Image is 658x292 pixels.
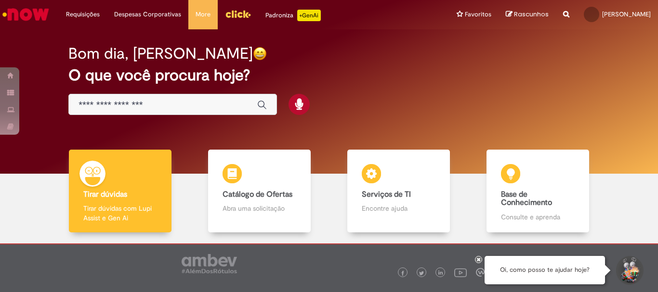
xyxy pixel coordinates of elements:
[501,212,574,222] p: Consulte e aprenda
[182,254,237,273] img: logo_footer_ambev_rotulo_gray.png
[329,150,468,233] a: Serviços de TI Encontre ajuda
[68,45,253,62] h2: Bom dia, [PERSON_NAME]
[501,190,552,208] b: Base de Conhecimento
[514,10,549,19] span: Rascunhos
[83,203,157,223] p: Tirar dúvidas com Lupi Assist e Gen Ai
[615,256,644,285] button: Iniciar Conversa de Suporte
[83,190,127,199] b: Tirar dúvidas
[114,10,181,19] span: Despesas Corporativas
[196,10,211,19] span: More
[223,190,292,199] b: Catálogo de Ofertas
[51,150,190,233] a: Tirar dúvidas Tirar dúvidas com Lupi Assist e Gen Ai
[68,67,590,84] h2: O que você procura hoje?
[506,10,549,19] a: Rascunhos
[476,268,485,277] img: logo_footer_workplace.png
[400,271,405,276] img: logo_footer_facebook.png
[223,203,296,213] p: Abra uma solicitação
[454,266,467,279] img: logo_footer_youtube.png
[225,7,251,21] img: click_logo_yellow_360x200.png
[265,10,321,21] div: Padroniza
[297,10,321,21] p: +GenAi
[468,150,607,233] a: Base de Conhecimento Consulte e aprenda
[190,150,329,233] a: Catálogo de Ofertas Abra uma solicitação
[465,10,491,19] span: Favoritos
[419,271,424,276] img: logo_footer_twitter.png
[66,10,100,19] span: Requisições
[485,256,605,284] div: Oi, como posso te ajudar hoje?
[1,5,51,24] img: ServiceNow
[602,10,651,18] span: [PERSON_NAME]
[253,47,267,61] img: happy-face.png
[438,270,443,276] img: logo_footer_linkedin.png
[362,203,435,213] p: Encontre ajuda
[362,190,411,199] b: Serviços de TI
